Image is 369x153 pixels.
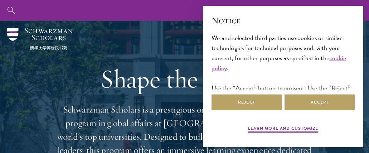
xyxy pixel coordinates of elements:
img: Schwarzman Scholars [7,28,73,50]
button: Learn more and customize [248,125,318,134]
h1: Shape the future. [56,64,314,94]
a: cookie policy [212,53,346,73]
h2: Notice [212,14,355,27]
button: Reject [212,94,282,110]
div: We and selected third parties use cookies or similar technologies for technical purposes and, wit... [212,33,355,104]
button: Accept [285,94,355,110]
